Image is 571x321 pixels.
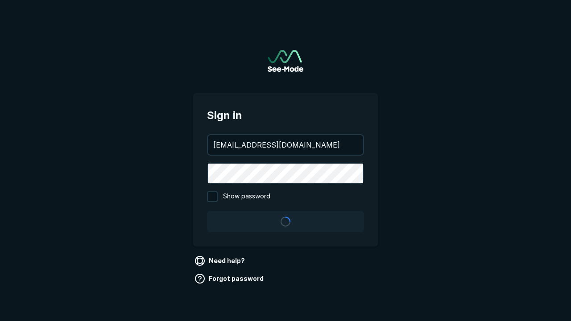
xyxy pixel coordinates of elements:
a: Need help? [193,254,248,268]
img: See-Mode Logo [268,50,303,72]
span: Sign in [207,107,364,123]
span: Show password [223,191,270,202]
a: Forgot password [193,272,267,286]
a: Go to sign in [268,50,303,72]
input: your@email.com [208,135,363,155]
